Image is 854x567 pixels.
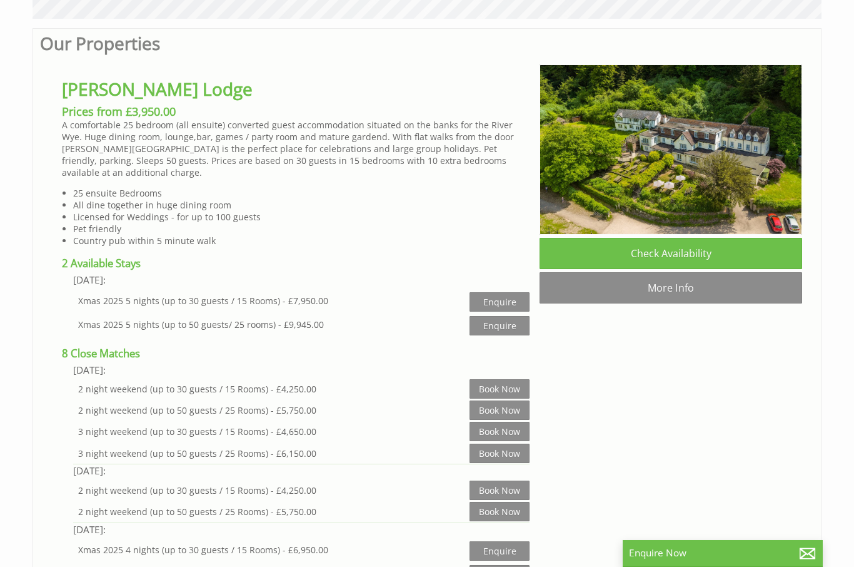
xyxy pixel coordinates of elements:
[73,223,530,235] li: Pet friendly
[470,401,530,420] a: Book Now
[470,444,530,463] a: Book Now
[73,199,530,211] li: All dine together in huge dining room
[540,272,802,304] a: More Info
[73,211,530,223] li: Licensed for Weddings - for up to 100 guests
[78,383,470,395] div: 2 night weekend (up to 30 guests / 15 Rooms) - £4,250.00
[78,484,470,496] div: 2 night weekend (up to 30 guests / 15 Rooms) - £4,250.00
[78,447,470,459] div: 3 night weekend (up to 50 guests / 25 Rooms) - £6,150.00
[73,364,530,377] div: [DATE]
[73,235,530,247] li: Country pub within 5 minute walk
[62,104,530,119] h3: Prices from £3,950.00
[62,77,253,101] a: [PERSON_NAME] Lodge
[78,404,470,416] div: 2 night weekend (up to 50 guests / 25 Rooms) - £5,750.00
[470,422,530,441] a: Book Now
[78,544,470,556] div: Xmas 2025 4 nights (up to 30 guests / 15 Rooms) - £6,950.00
[470,292,530,312] a: Enquire
[470,541,530,561] a: Enquire
[629,546,816,559] p: Enquire Now
[73,273,530,287] div: [DATE]
[73,523,530,536] div: [DATE]
[470,502,530,521] a: Book Now
[73,187,530,199] li: 25 ensuite Bedrooms
[470,481,530,500] a: Book Now
[73,464,530,478] div: [DATE]
[78,295,470,307] div: Xmas 2025 5 nights (up to 30 guests / 15 Rooms) - £7,950.00
[470,316,530,335] a: Enquire
[62,256,530,273] h4: 2 Available Stays
[62,119,530,178] p: A comfortable 25 bedroom (all ensuite) converted guest accommodation situated on the banks for th...
[540,238,802,269] a: Check Availability
[78,506,470,518] div: 2 night weekend (up to 50 guests / 25 Rooms) - £5,750.00
[78,426,470,437] div: 3 night weekend (up to 30 guests / 15 Rooms) - £4,650.00
[540,64,802,235] img: Symonds_Yat_Lodge_Edited_Version_for_Staytech.original.png
[470,379,530,399] a: Book Now
[62,346,530,364] h4: 8 Close Matches
[78,319,470,330] div: Xmas 2025 5 nights (up to 50 guests/ 25 rooms) - £9,945.00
